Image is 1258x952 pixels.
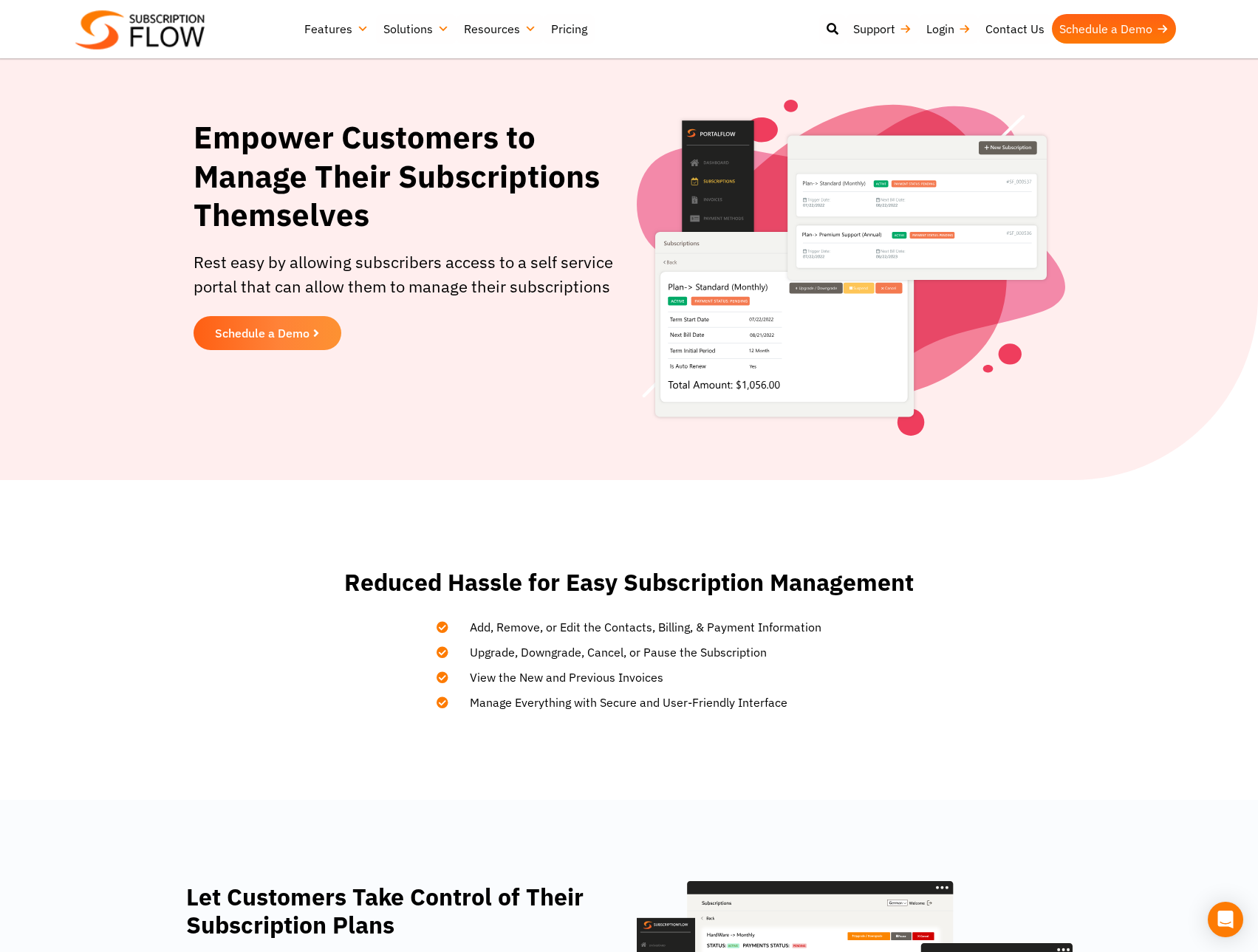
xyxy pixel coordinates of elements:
h2: Let Customers Take Control of Their Subscription Plans [186,883,611,939]
span: Upgrade, Downgrade, Cancel, or Pause the Subscription [451,643,767,661]
span: Manage Everything with Secure and User-Friendly Interface [451,694,787,711]
span: Schedule a Demo [215,327,310,339]
p: Rest easy by allowing subscribers access to a self service portal that can allow them to manage t... [194,250,622,298]
a: Schedule a Demo [1052,14,1176,44]
div: Open Intercom Messenger [1208,902,1243,937]
img: Self-Service-Portals [637,100,1065,436]
a: Support [846,14,919,44]
a: Pricing [544,14,595,44]
a: Solutions [376,14,457,44]
img: Subscriptionflow [75,10,205,49]
a: Contact Us [978,14,1052,44]
span: View the New and Previous Invoices [451,668,663,686]
span: Add, Remove, or Edit the Contacts, Billing, & Payment Information [451,618,821,636]
h1: Empower Customers to Manage Their Subscriptions Themselves [194,118,622,235]
a: Features [297,14,376,44]
a: Schedule a Demo [194,316,341,350]
a: Resources [457,14,544,44]
a: Login [919,14,978,44]
h2: Reduced Hassle for Easy Subscription Management [341,569,917,596]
